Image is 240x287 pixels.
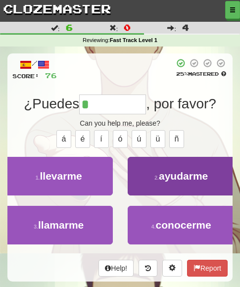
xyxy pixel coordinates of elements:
[113,130,128,148] button: ó
[139,260,157,277] button: Round history (alt+y)
[5,157,113,195] button: 1.llevarme
[12,58,57,71] div: /
[146,96,216,111] span: , por favor?
[151,224,156,230] small: 4 .
[24,96,79,111] span: ¿Puedes
[40,170,82,182] span: llevarme
[156,219,211,231] span: conocerme
[109,24,118,31] span: :
[12,118,228,128] div: Can you help me, please?
[176,71,188,77] span: 25 %
[169,130,184,148] button: ñ
[124,22,131,32] span: 0
[38,219,84,231] span: llamarme
[34,224,38,230] small: 3 .
[45,71,57,80] span: 76
[182,22,189,32] span: 4
[66,22,73,32] span: 6
[94,130,109,148] button: í
[12,73,39,79] span: Score:
[132,130,146,148] button: ú
[75,130,90,148] button: é
[36,175,40,181] small: 1 .
[110,37,157,43] strong: Fast Track Level 1
[128,157,236,195] button: 2.ayudarme
[51,24,60,31] span: :
[187,260,228,277] button: Report
[167,24,176,31] span: :
[98,260,134,277] button: Help!
[154,175,159,181] small: 2 .
[174,70,228,77] div: Mastered
[128,206,236,244] button: 4.conocerme
[5,206,113,244] button: 3.llamarme
[56,130,71,148] button: á
[150,130,165,148] button: ü
[159,170,208,182] span: ayudarme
